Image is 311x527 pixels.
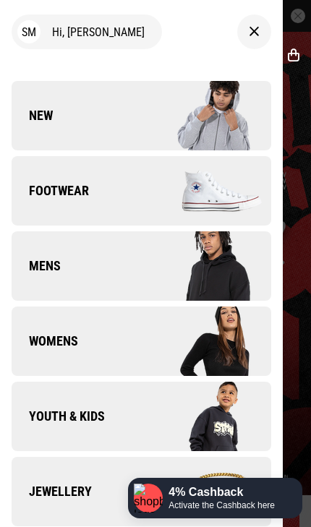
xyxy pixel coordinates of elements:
a: Mens Company [12,231,271,301]
span: Womens [12,333,78,350]
img: Company [141,80,270,152]
span: Footwear [12,182,89,200]
div: SM [17,20,41,43]
a: New Company [12,81,271,150]
img: Company [141,305,270,377]
img: Company [141,155,270,227]
span: Jewellery [12,483,92,500]
img: Company [141,380,270,453]
button: Open LiveChat chat widget [12,6,55,49]
span: Mens [12,257,61,275]
div: Activate the Cashback here [169,500,275,511]
span: New [12,107,53,124]
a: Jewellery Company [12,457,271,526]
a: Youth & Kids Company [12,382,271,451]
a: Footwear Company [12,156,271,226]
div: Hi, [PERSON_NAME] [12,14,162,49]
img: Company [141,230,270,302]
span: Youth & Kids [12,408,105,425]
a: Womens Company [12,307,271,376]
div: 4% Cashback [169,485,275,500]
